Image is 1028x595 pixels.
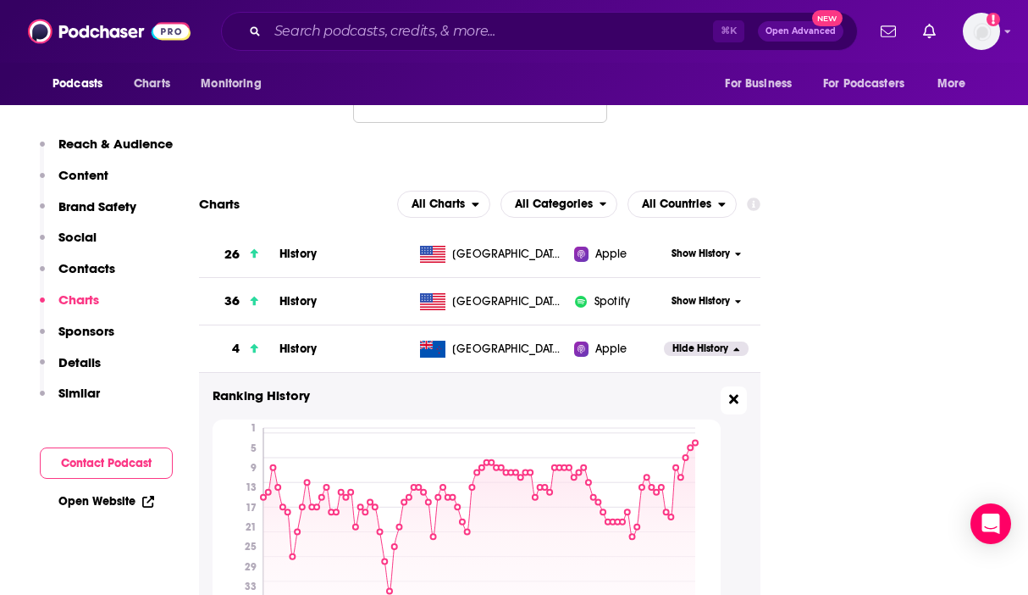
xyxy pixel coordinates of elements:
span: ⌘ K [713,20,744,42]
tspan: 25 [245,541,257,553]
tspan: 1 [251,422,257,434]
button: Contacts [40,260,115,292]
tspan: 21 [246,521,257,533]
button: open menu [926,68,987,100]
span: All Categories [515,198,593,210]
tspan: 33 [245,581,257,592]
a: Apple [574,246,663,263]
span: Podcasts [53,72,102,96]
a: 4 [199,325,279,372]
span: Apple [595,246,627,263]
a: 36 [199,278,279,325]
h3: 26 [224,245,240,264]
a: Show notifications dropdown [916,17,942,46]
button: open menu [812,68,929,100]
div: Search podcasts, credits, & more... [221,12,858,51]
span: Hide History [672,342,728,356]
a: History [279,342,317,356]
h2: Charts [199,196,240,212]
h2: Platforms [397,191,490,218]
button: open menu [41,68,124,100]
h3: 4 [232,339,240,359]
a: History [279,294,317,309]
span: More [937,72,966,96]
span: Open Advanced [765,27,836,36]
span: Show History [672,294,730,309]
a: [GEOGRAPHIC_DATA] [413,246,574,263]
tspan: 9 [251,462,257,474]
h3: Ranking History [213,386,721,406]
tspan: 17 [246,502,257,514]
p: Social [58,229,97,245]
tspan: 29 [245,561,257,573]
span: Show History [672,247,730,261]
button: Hide History [664,342,749,356]
button: Open AdvancedNew [758,21,843,42]
svg: Add a profile image [987,13,1000,26]
button: open menu [713,68,813,100]
span: Monitoring [201,72,261,96]
a: iconImageSpotify [574,293,663,310]
span: New [812,10,843,26]
a: [GEOGRAPHIC_DATA] [413,293,574,310]
span: Charts [134,72,170,96]
span: All Charts [412,198,465,210]
img: User Profile [963,13,1000,50]
button: Details [40,354,101,386]
p: Brand Safety [58,198,136,214]
button: Social [40,229,97,260]
span: United States [452,293,562,310]
button: Show History [664,294,749,309]
span: New Zealand [452,341,562,358]
button: Reach & Audience [40,136,173,167]
span: For Business [725,72,792,96]
a: [GEOGRAPHIC_DATA] [413,341,574,358]
span: Spotify [594,293,630,310]
button: Contact Podcast [40,448,173,479]
button: open menu [500,191,618,218]
span: Logged in as julietmartinBBC [963,13,1000,50]
img: Podchaser - Follow, Share and Rate Podcasts [28,15,191,47]
span: Apple [595,341,627,358]
button: Show profile menu [963,13,1000,50]
button: open menu [627,191,737,218]
h2: Categories [500,191,618,218]
h3: 36 [224,292,240,311]
tspan: 13 [246,481,257,493]
span: For Podcasters [823,72,904,96]
a: Apple [574,341,663,358]
tspan: 5 [251,442,257,454]
p: Charts [58,292,99,308]
span: All Countries [642,198,711,210]
p: Content [58,167,108,183]
p: Similar [58,385,100,401]
button: Charts [40,292,99,323]
button: Show History [664,247,749,261]
a: 26 [199,231,279,278]
button: Similar [40,385,100,416]
button: open menu [397,191,490,218]
p: Details [58,354,101,370]
button: Content [40,167,108,198]
p: Reach & Audience [58,136,173,152]
input: Search podcasts, credits, & more... [268,18,713,45]
p: Contacts [58,260,115,276]
a: Charts [123,68,180,100]
button: Brand Safety [40,198,136,230]
h2: Countries [627,191,737,218]
div: Open Intercom Messenger [970,503,1011,544]
a: Open Website [58,494,154,509]
p: Sponsors [58,323,114,339]
a: History [279,247,317,261]
button: Sponsors [40,323,114,354]
span: United States [452,246,562,263]
button: open menu [189,68,283,100]
img: iconImage [574,295,588,309]
a: Show notifications dropdown [874,17,903,46]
